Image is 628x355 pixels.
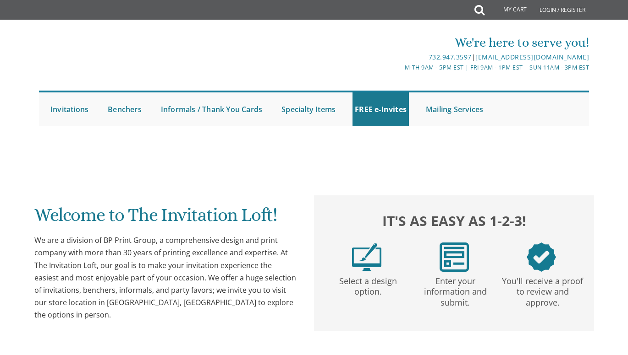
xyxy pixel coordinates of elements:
a: Specialty Items [279,92,338,126]
h2: It's as easy as 1-2-3! [323,210,585,231]
a: Benchers [105,92,144,126]
p: You'll receive a proof to review and approve. [501,272,584,308]
a: 732.947.3597 [429,53,472,61]
a: My Cart [484,1,533,19]
p: Enter your information and submit. [413,272,497,308]
img: step1.png [352,242,381,272]
img: step3.png [527,242,556,272]
a: FREE e-Invites [353,92,409,126]
img: step2.png [440,242,469,272]
p: Select a design option. [326,272,410,297]
div: M-Th 9am - 5pm EST | Fri 9am - 1pm EST | Sun 11am - 3pm EST [223,63,589,72]
a: Informals / Thank You Cards [159,92,264,126]
a: Invitations [48,92,91,126]
div: We're here to serve you! [223,33,589,52]
div: | [223,52,589,63]
div: We are a division of BP Print Group, a comprehensive design and print company with more than 30 y... [34,234,297,321]
h1: Welcome to The Invitation Loft! [34,205,297,232]
a: Mailing Services [424,92,485,126]
a: [EMAIL_ADDRESS][DOMAIN_NAME] [475,53,589,61]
